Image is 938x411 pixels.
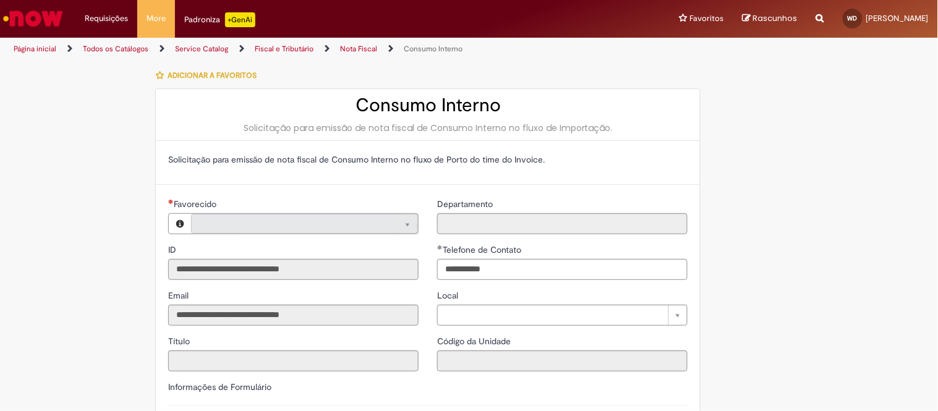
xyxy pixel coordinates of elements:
[168,381,271,392] label: Informações de Formulário
[866,13,929,23] span: [PERSON_NAME]
[168,289,191,302] label: Somente leitura - Email
[168,305,419,326] input: Email
[690,12,724,25] span: Favoritos
[83,44,148,54] a: Todos os Catálogos
[168,244,179,256] label: Somente leitura - ID
[191,214,418,234] a: Limpar campo Favorecido
[743,13,798,25] a: Rascunhos
[255,44,313,54] a: Fiscal e Tributário
[437,290,461,301] span: Local
[168,153,688,166] p: Solicitação para emissão de nota fiscal de Consumo Interno no fluxo de Porto do time do Invoice.
[168,70,257,80] span: Adicionar a Favoritos
[168,290,191,301] span: Somente leitura - Email
[168,350,419,371] input: Título
[437,213,688,234] input: Departamento
[147,12,166,25] span: More
[443,244,524,255] span: Telefone de Contato
[437,198,495,210] label: Somente leitura - Departamento
[168,335,192,347] label: Somente leitura - Título
[169,214,191,234] button: Favorecido, Visualizar este registro
[14,44,56,54] a: Página inicial
[437,335,513,347] label: Somente leitura - Código da Unidade
[168,199,174,204] span: Necessários
[168,95,688,116] h2: Consumo Interno
[437,305,688,326] a: Limpar campo Local
[753,12,798,24] span: Rascunhos
[155,62,263,88] button: Adicionar a Favoritos
[168,122,688,134] div: Solicitação para emissão de nota fiscal de Consumo Interno no fluxo de Importação.
[174,198,219,210] span: Necessários - Favorecido
[340,44,377,54] a: Nota Fiscal
[437,350,688,371] input: Código da Unidade
[168,244,179,255] span: Somente leitura - ID
[225,12,255,27] p: +GenAi
[437,245,443,250] span: Obrigatório Preenchido
[9,38,616,61] ul: Trilhas de página
[168,198,219,210] label: Somente leitura - Necessários - Favorecido
[1,6,65,31] img: ServiceNow
[437,259,688,280] input: Telefone de Contato
[168,259,419,280] input: ID
[848,14,858,22] span: WD
[168,336,192,347] span: Somente leitura - Título
[175,44,228,54] a: Service Catalog
[184,12,255,27] div: Padroniza
[85,12,128,25] span: Requisições
[437,336,513,347] span: Somente leitura - Código da Unidade
[404,44,463,54] a: Consumo Interno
